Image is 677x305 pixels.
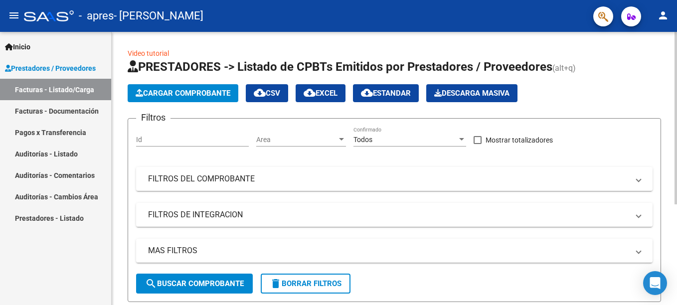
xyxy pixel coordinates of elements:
[148,209,629,220] mat-panel-title: FILTROS DE INTEGRACION
[136,239,653,263] mat-expansion-panel-header: MAS FILTROS
[5,63,96,74] span: Prestadores / Proveedores
[304,89,338,98] span: EXCEL
[136,274,253,294] button: Buscar Comprobante
[148,245,629,256] mat-panel-title: MAS FILTROS
[304,87,316,99] mat-icon: cloud_download
[8,9,20,21] mat-icon: menu
[145,278,157,290] mat-icon: search
[426,84,517,102] button: Descarga Masiva
[361,89,411,98] span: Estandar
[246,84,288,102] button: CSV
[136,89,230,98] span: Cargar Comprobante
[136,167,653,191] mat-expansion-panel-header: FILTROS DEL COMPROBANTE
[361,87,373,99] mat-icon: cloud_download
[353,136,372,144] span: Todos
[136,203,653,227] mat-expansion-panel-header: FILTROS DE INTEGRACION
[261,274,350,294] button: Borrar Filtros
[426,84,517,102] app-download-masive: Descarga masiva de comprobantes (adjuntos)
[552,63,576,73] span: (alt+q)
[353,84,419,102] button: Estandar
[145,279,244,288] span: Buscar Comprobante
[128,49,169,57] a: Video tutorial
[254,87,266,99] mat-icon: cloud_download
[79,5,114,27] span: - apres
[128,84,238,102] button: Cargar Comprobante
[434,89,509,98] span: Descarga Masiva
[486,134,553,146] span: Mostrar totalizadores
[643,271,667,295] div: Open Intercom Messenger
[296,84,345,102] button: EXCEL
[148,173,629,184] mat-panel-title: FILTROS DEL COMPROBANTE
[5,41,30,52] span: Inicio
[128,60,552,74] span: PRESTADORES -> Listado de CPBTs Emitidos por Prestadores / Proveedores
[270,279,341,288] span: Borrar Filtros
[114,5,203,27] span: - [PERSON_NAME]
[270,278,282,290] mat-icon: delete
[136,111,170,125] h3: Filtros
[657,9,669,21] mat-icon: person
[254,89,280,98] span: CSV
[256,136,337,144] span: Area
